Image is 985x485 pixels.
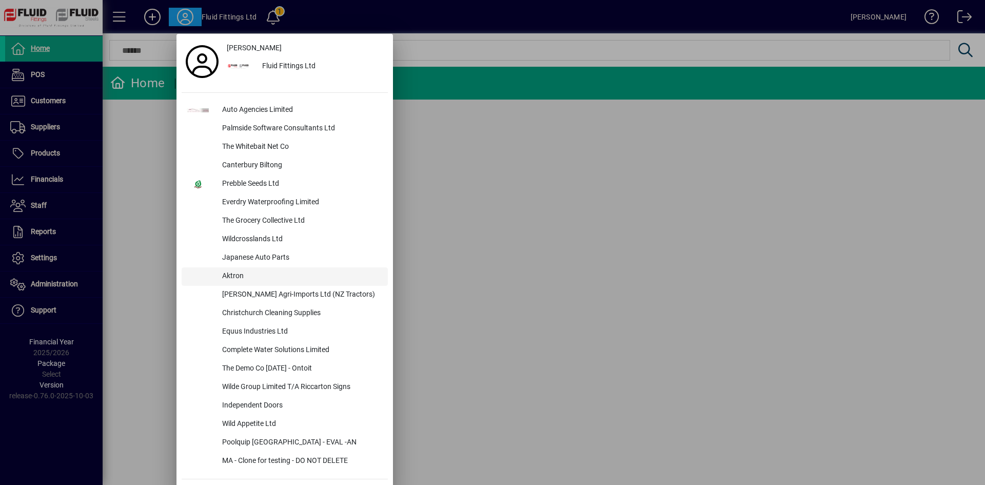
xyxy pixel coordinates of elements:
[182,378,388,397] button: Wilde Group Limited T/A Riccarton Signs
[182,52,223,71] a: Profile
[214,360,388,378] div: The Demo Co [DATE] - Ontoit
[182,286,388,304] button: [PERSON_NAME] Agri-Imports Ltd (NZ Tractors)
[182,193,388,212] button: Everdry Waterproofing Limited
[214,341,388,360] div: Complete Water Solutions Limited
[214,157,388,175] div: Canterbury Biltong
[223,57,388,76] button: Fluid Fittings Ltd
[214,378,388,397] div: Wilde Group Limited T/A Riccarton Signs
[214,212,388,230] div: The Grocery Collective Ltd
[214,249,388,267] div: Japanese Auto Parts
[182,138,388,157] button: The Whitebait Net Co
[214,397,388,415] div: Independent Doors
[214,193,388,212] div: Everdry Waterproofing Limited
[214,230,388,249] div: Wildcrosslands Ltd
[182,434,388,452] button: Poolquip [GEOGRAPHIC_DATA] - EVAL -AN
[182,267,388,286] button: Aktron
[214,304,388,323] div: Christchurch Cleaning Supplies
[214,323,388,341] div: Equus Industries Ltd
[182,452,388,471] button: MA - Clone for testing - DO NOT DELETE
[223,39,388,57] a: [PERSON_NAME]
[182,415,388,434] button: Wild Appetite Ltd
[182,397,388,415] button: Independent Doors
[182,175,388,193] button: Prebble Seeds Ltd
[182,157,388,175] button: Canterbury Biltong
[214,138,388,157] div: The Whitebait Net Co
[182,230,388,249] button: Wildcrosslands Ltd
[182,101,388,120] button: Auto Agencies Limited
[254,57,388,76] div: Fluid Fittings Ltd
[182,360,388,378] button: The Demo Co [DATE] - Ontoit
[182,323,388,341] button: Equus Industries Ltd
[214,101,388,120] div: Auto Agencies Limited
[182,304,388,323] button: Christchurch Cleaning Supplies
[214,415,388,434] div: Wild Appetite Ltd
[214,434,388,452] div: Poolquip [GEOGRAPHIC_DATA] - EVAL -AN
[227,43,282,53] span: [PERSON_NAME]
[182,120,388,138] button: Palmside Software Consultants Ltd
[182,249,388,267] button: Japanese Auto Parts
[214,120,388,138] div: Palmside Software Consultants Ltd
[182,341,388,360] button: Complete Water Solutions Limited
[182,212,388,230] button: The Grocery Collective Ltd
[214,286,388,304] div: [PERSON_NAME] Agri-Imports Ltd (NZ Tractors)
[214,175,388,193] div: Prebble Seeds Ltd
[214,267,388,286] div: Aktron
[214,452,388,471] div: MA - Clone for testing - DO NOT DELETE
